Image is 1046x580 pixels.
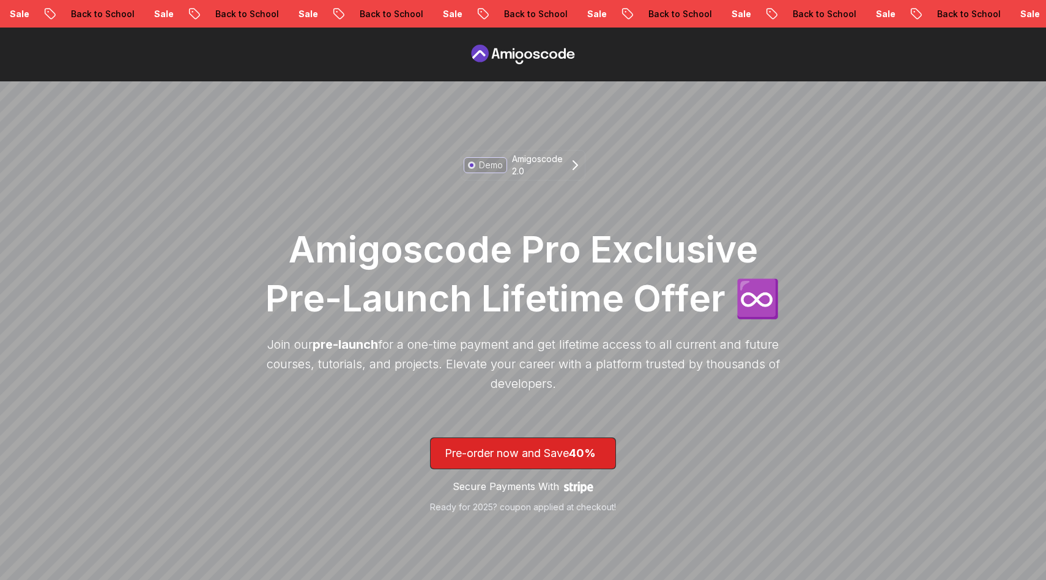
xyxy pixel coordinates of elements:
[901,8,984,20] p: Back to School
[118,8,157,20] p: Sale
[551,8,590,20] p: Sale
[430,501,616,513] p: Ready for 2025? coupon applied at checkout!
[569,447,596,459] span: 40%
[461,150,585,180] a: DemoAmigoscode 2.0
[313,337,378,352] span: pre-launch
[260,225,786,322] h1: Amigoscode Pro Exclusive Pre-Launch Lifetime Offer ♾️
[407,8,446,20] p: Sale
[179,8,262,20] p: Back to School
[468,8,551,20] p: Back to School
[35,8,118,20] p: Back to School
[260,335,786,393] p: Join our for a one-time payment and get lifetime access to all current and future courses, tutori...
[468,45,578,64] a: Pre Order page
[984,8,1023,20] p: Sale
[445,445,601,462] p: Pre-order now and Save
[840,8,879,20] p: Sale
[695,8,735,20] p: Sale
[324,8,407,20] p: Back to School
[430,437,616,513] a: lifetime-access
[262,8,302,20] p: Sale
[612,8,695,20] p: Back to School
[512,153,563,177] p: Amigoscode 2.0
[453,479,559,494] p: Secure Payments With
[479,159,503,171] p: Demo
[757,8,840,20] p: Back to School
